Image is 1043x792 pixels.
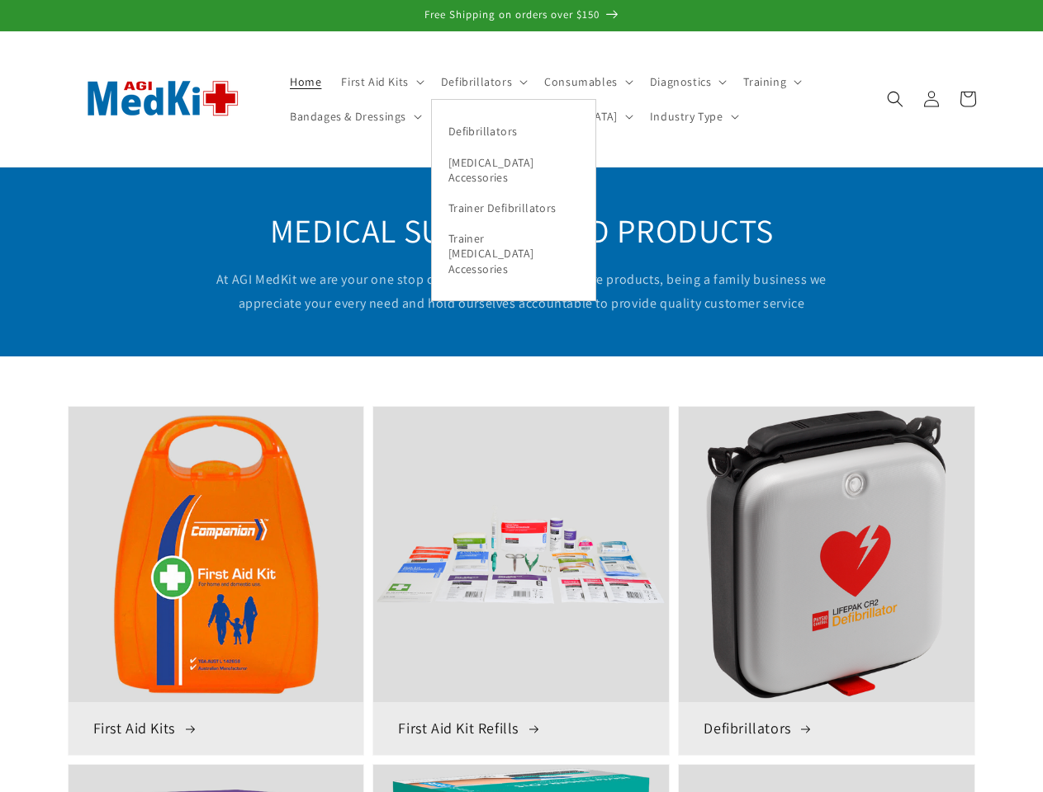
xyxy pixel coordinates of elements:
p: At AGI MedKit we are your one stop online provider of health care products, being a family busine... [200,268,844,316]
summary: First Aid Kits [331,64,430,99]
a: Defibrillators Defibrillators [678,406,975,755]
img: AGI MedKit [68,54,258,144]
summary: Defibrillators [431,64,534,99]
summary: Training [733,64,808,99]
a: Home [280,64,331,99]
img: First Aid Kit Refills [373,407,669,702]
h2: MEDICAL SUPPLIES AND PRODUCTS [200,209,844,252]
summary: Consumables [534,64,640,99]
a: Trainer Defibrillators [432,192,595,223]
p: Free Shipping on orders over $150 [17,8,1026,22]
img: First Aid Kits [69,407,364,702]
summary: Equipment [429,99,519,134]
a: Trainer [MEDICAL_DATA] Accessories [432,224,595,285]
img: Defibrillators [679,407,974,702]
h3: Defibrillators [704,719,950,738]
a: First Aid Kits First Aid Kits [68,406,365,755]
span: Home [290,74,321,89]
span: Consumables [544,74,618,89]
span: Diagnostics [650,74,712,89]
span: Bandages & Dressings [290,109,406,124]
span: Industry Type [650,109,723,124]
summary: Industry Type [640,99,746,134]
span: Training [743,74,786,89]
a: Defibrillators [432,116,595,147]
summary: Search [877,81,913,117]
a: First Aid Kit Refills First Aid Kit Refills [372,406,670,755]
summary: Diagnostics [640,64,734,99]
span: Defibrillators [441,74,512,89]
summary: Bandages & Dressings [280,99,429,134]
h3: First Aid Kit Refills [398,719,644,738]
span: First Aid Kits [341,74,408,89]
a: [MEDICAL_DATA] Accessories [432,147,595,192]
h3: First Aid Kits [93,719,339,738]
